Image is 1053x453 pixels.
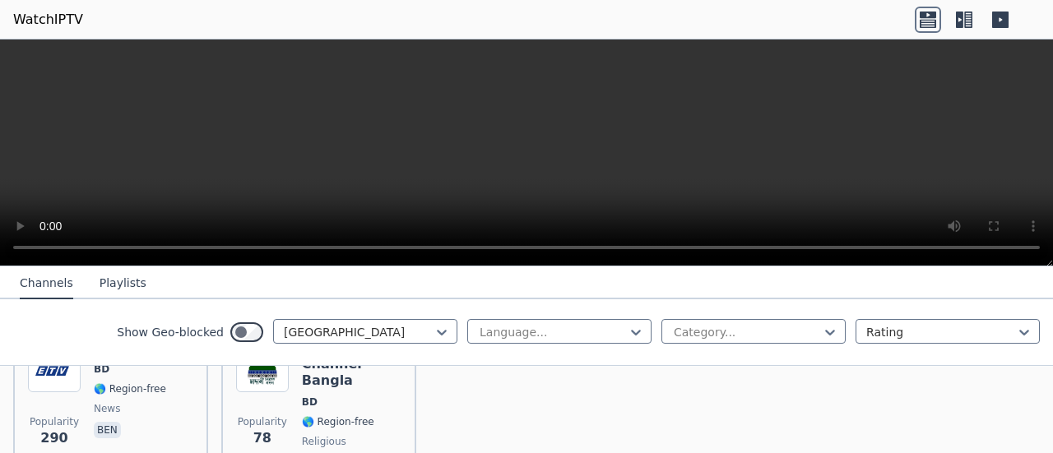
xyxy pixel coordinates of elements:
img: Ekushey TV [28,340,81,392]
img: Madani Channel Bangla [236,340,289,392]
button: Channels [20,268,73,299]
a: WatchIPTV [13,10,83,30]
span: BD [94,363,109,376]
span: 290 [40,428,67,448]
span: 78 [253,428,271,448]
span: Popularity [238,415,287,428]
span: BD [302,395,318,409]
span: 🌎 Region-free [302,415,374,428]
span: Popularity [30,415,79,428]
p: ben [94,422,121,438]
button: Playlists [100,268,146,299]
span: news [94,402,120,415]
span: religious [302,435,346,448]
label: Show Geo-blocked [117,324,224,340]
span: 🌎 Region-free [94,382,166,395]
